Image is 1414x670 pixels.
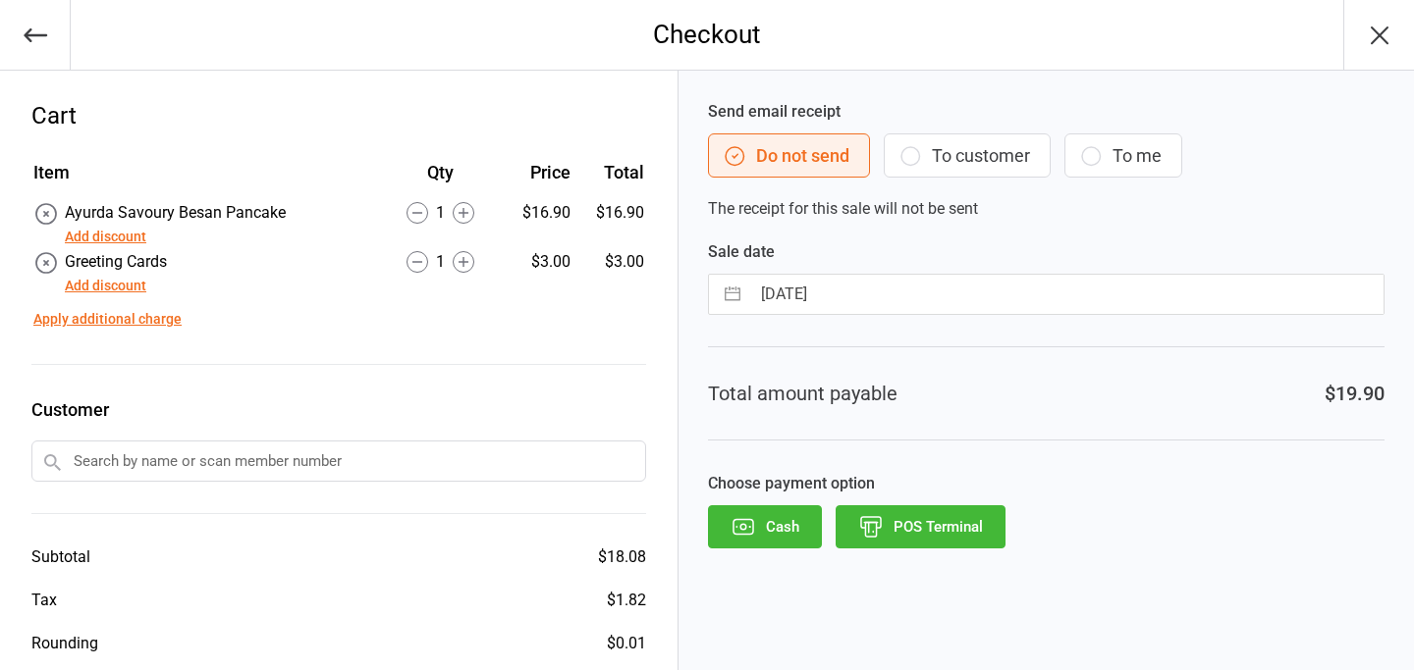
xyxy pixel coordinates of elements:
button: Apply additional charge [33,309,182,330]
span: Ayurda Savoury Besan Pancake [65,203,286,222]
button: POS Terminal [836,505,1006,548]
div: $18.08 [598,545,646,569]
div: Subtotal [31,545,90,569]
div: Cart [31,98,646,133]
label: Sale date [708,240,1385,264]
input: Search by name or scan member number [31,440,646,482]
button: Cash [708,505,822,548]
div: The receipt for this sale will not be sent [708,100,1385,221]
div: $19.90 [1325,379,1385,408]
button: Do not send [708,133,870,178]
td: $3.00 [578,250,644,297]
button: To customer [884,133,1051,178]
th: Qty [380,159,501,199]
label: Choose payment option [708,472,1385,495]
div: Price [503,159,571,185]
td: $16.90 [578,201,644,248]
div: $0.01 [607,632,646,655]
div: Total amount payable [708,379,897,408]
div: 1 [380,201,501,225]
div: $16.90 [503,201,571,225]
th: Total [578,159,644,199]
button: To me [1064,133,1182,178]
div: 1 [380,250,501,274]
div: Rounding [31,632,98,655]
div: $1.82 [607,589,646,612]
div: Tax [31,589,57,612]
label: Customer [31,396,646,423]
div: $3.00 [503,250,571,274]
label: Send email receipt [708,100,1385,124]
button: Add discount [65,227,146,247]
span: Greeting Cards [65,252,167,271]
th: Item [33,159,378,199]
button: Add discount [65,276,146,296]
